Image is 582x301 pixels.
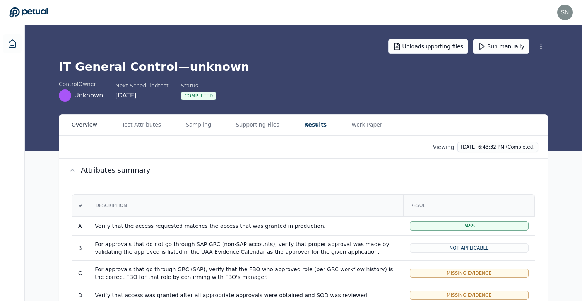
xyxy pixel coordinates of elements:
[557,5,573,20] img: snir@petual.ai
[181,92,216,100] div: Completed
[115,82,168,89] div: Next Scheduled test
[457,142,538,152] button: [DATE] 6:43:32 PM (Completed)
[183,115,214,135] button: Sampling
[72,235,89,260] td: B
[74,91,103,100] span: Unknown
[95,265,397,281] div: For approvals that go through GRC (SAP), verify that the FBO who approved role (per GRC workflow ...
[404,195,534,216] div: Result
[301,115,330,135] button: Results
[348,115,385,135] button: Work Paper
[473,39,529,54] button: Run manually
[72,260,89,286] td: C
[68,115,100,135] button: Overview
[59,60,548,74] h1: IT General Control — unknown
[119,115,164,135] button: Test Attributes
[388,39,469,54] button: Uploadsupporting files
[3,34,22,53] a: Dashboard
[9,7,48,18] a: Go to Dashboard
[95,240,397,256] div: For approvals that do not go through SAP GRC (non-SAP accounts), verify that proper approval was ...
[233,115,282,135] button: Supporting Files
[59,80,103,88] div: control Owner
[72,195,89,216] div: #
[463,223,475,229] span: Pass
[433,143,456,151] p: Viewing:
[89,195,403,216] div: Description
[449,245,489,251] span: Not Applicable
[447,292,491,298] span: Missing Evidence
[95,222,397,230] div: Verify that the access requested matches the access that was granted in production.
[181,82,216,89] div: Status
[534,39,548,53] button: More Options
[447,270,491,276] span: Missing Evidence
[81,165,151,176] span: Attributes summary
[59,159,548,182] button: Attributes summary
[115,91,168,100] div: [DATE]
[95,291,397,299] div: Verify that access was granted after all appropriate approvals were obtained and SOD was reviewed.
[72,216,89,235] td: A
